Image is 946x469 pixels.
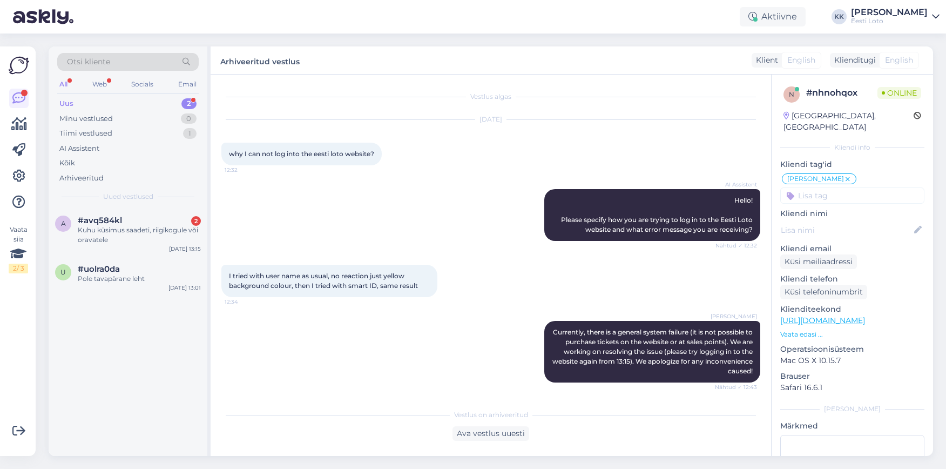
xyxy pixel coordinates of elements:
[780,382,924,393] p: Safari 16.6.1
[740,7,806,26] div: Aktiivne
[60,268,66,276] span: u
[877,87,921,99] span: Online
[168,284,201,292] div: [DATE] 13:01
[78,216,122,225] span: #avq584kl
[67,56,110,68] span: Otsi kliente
[103,192,153,202] span: Uued vestlused
[78,264,120,274] span: #uolra0da
[59,173,104,184] div: Arhiveeritud
[169,245,201,253] div: [DATE] 13:15
[780,243,924,254] p: Kliendi email
[780,316,865,325] a: [URL][DOMAIN_NAME]
[787,55,815,66] span: English
[181,98,197,109] div: 2
[885,55,913,66] span: English
[780,159,924,170] p: Kliendi tag'id
[176,77,199,91] div: Email
[752,55,778,66] div: Klient
[59,143,99,154] div: AI Assistent
[59,98,73,109] div: Uus
[780,355,924,366] p: Mac OS X 10.15.7
[780,285,867,299] div: Küsi telefoninumbrit
[59,113,113,124] div: Minu vestlused
[806,86,877,99] div: # nhnohqox
[851,17,928,25] div: Eesti Loto
[129,77,156,91] div: Socials
[780,330,924,339] p: Vaata edasi ...
[715,242,757,250] span: Nähtud ✓ 12:32
[780,187,924,204] input: Lisa tag
[780,208,924,219] p: Kliendi nimi
[454,410,528,420] span: Vestlus on arhiveeritud
[61,219,66,227] span: a
[787,176,844,182] span: [PERSON_NAME]
[789,90,794,98] span: n
[780,420,924,432] p: Märkmed
[225,166,265,174] span: 12:32
[780,371,924,382] p: Brauser
[832,9,847,24] div: KK
[229,150,374,158] span: why I can not log into the eesti loto website?
[780,344,924,355] p: Operatsioonisüsteem
[780,143,924,152] div: Kliendi info
[229,272,418,290] span: I tried with user name as usual, no reaction just yellow background colour, then I tried with sma...
[780,273,924,285] p: Kliendi telefon
[780,254,857,269] div: Küsi meiliaadressi
[783,110,914,133] div: [GEOGRAPHIC_DATA], [GEOGRAPHIC_DATA]
[90,77,109,91] div: Web
[9,55,29,76] img: Askly Logo
[781,224,912,236] input: Lisa nimi
[59,158,75,169] div: Kõik
[715,383,757,391] span: Nähtud ✓ 12:43
[57,77,70,91] div: All
[221,115,760,124] div: [DATE]
[181,113,197,124] div: 0
[851,8,928,17] div: [PERSON_NAME]
[552,328,754,375] span: Currently, there is a general system failure (it is not possible to purchase tickets on the websi...
[9,225,28,273] div: Vaata siia
[711,312,757,320] span: [PERSON_NAME]
[9,264,28,273] div: 2 / 3
[59,128,112,139] div: Tiimi vestlused
[78,274,201,284] div: Pole tavapärane leht
[452,426,529,441] div: Ava vestlus uuesti
[830,55,876,66] div: Klienditugi
[780,404,924,414] div: [PERSON_NAME]
[220,53,300,68] label: Arhiveeritud vestlus
[78,225,201,245] div: Kuhu küsimus saadeti, riigikogule või oravatele
[225,298,265,306] span: 12:34
[221,92,760,102] div: Vestlus algas
[183,128,197,139] div: 1
[191,216,201,226] div: 2
[780,304,924,315] p: Klienditeekond
[851,8,940,25] a: [PERSON_NAME]Eesti Loto
[717,180,757,189] span: AI Assistent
